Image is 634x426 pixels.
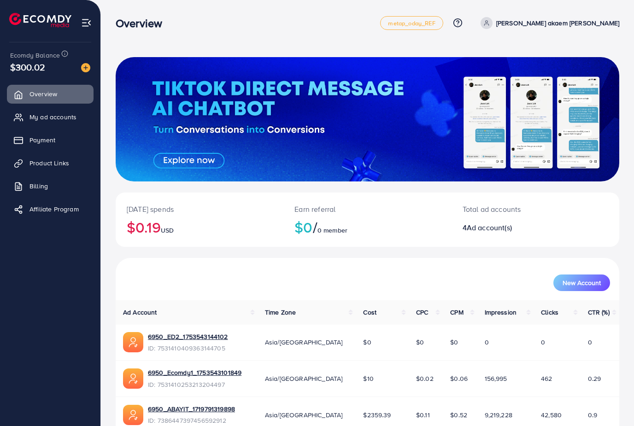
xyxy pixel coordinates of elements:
[148,368,241,377] a: 6950_Ecomdy1_1753543101849
[127,204,272,215] p: [DATE] spends
[363,374,373,383] span: $10
[588,374,601,383] span: 0.29
[313,216,317,238] span: /
[7,108,94,126] a: My ad accounts
[363,338,371,347] span: $0
[416,308,428,317] span: CPC
[148,416,235,425] span: ID: 7386447397456592912
[116,17,170,30] h3: Overview
[541,308,558,317] span: Clicks
[388,20,435,26] span: metap_oday_REF
[148,380,241,389] span: ID: 7531410253213204497
[485,374,507,383] span: 156,995
[450,374,468,383] span: $0.06
[541,374,552,383] span: 462
[363,410,391,420] span: $2359.39
[148,344,228,353] span: ID: 7531410409363144705
[294,218,440,236] h2: $0
[467,222,512,233] span: Ad account(s)
[7,85,94,103] a: Overview
[123,308,157,317] span: Ad Account
[588,308,610,317] span: CTR (%)
[29,135,55,145] span: Payment
[477,17,619,29] a: [PERSON_NAME] akaem [PERSON_NAME]
[7,177,94,195] a: Billing
[496,18,619,29] p: [PERSON_NAME] akaem [PERSON_NAME]
[161,226,174,235] span: USD
[463,223,566,232] h2: 4
[541,410,562,420] span: 42,580
[7,200,94,218] a: Affiliate Program
[588,410,597,420] span: 0.9
[563,280,601,286] span: New Account
[363,308,376,317] span: Cost
[450,308,463,317] span: CPM
[416,410,430,420] span: $0.11
[450,410,467,420] span: $0.52
[588,338,592,347] span: 0
[123,405,143,425] img: ic-ads-acc.e4c84228.svg
[7,131,94,149] a: Payment
[265,410,343,420] span: Asia/[GEOGRAPHIC_DATA]
[127,218,272,236] h2: $0.19
[29,158,69,168] span: Product Links
[123,368,143,389] img: ic-ads-acc.e4c84228.svg
[485,338,489,347] span: 0
[81,63,90,72] img: image
[265,374,343,383] span: Asia/[GEOGRAPHIC_DATA]
[123,332,143,352] img: ic-ads-acc.e4c84228.svg
[485,410,512,420] span: 9,219,228
[595,385,627,419] iframe: Chat
[29,204,79,214] span: Affiliate Program
[265,338,343,347] span: Asia/[GEOGRAPHIC_DATA]
[416,338,424,347] span: $0
[10,60,45,74] span: $300.02
[541,338,545,347] span: 0
[7,154,94,172] a: Product Links
[148,404,235,414] a: 6950_ABAYIT_1719791319898
[265,308,296,317] span: Time Zone
[416,374,434,383] span: $0.02
[29,181,48,191] span: Billing
[29,112,76,122] span: My ad accounts
[10,51,60,60] span: Ecomdy Balance
[317,226,347,235] span: 0 member
[553,274,610,291] button: New Account
[9,13,71,27] img: logo
[380,16,443,30] a: metap_oday_REF
[148,332,228,341] a: 6950_ED2_1753543144102
[485,308,517,317] span: Impression
[81,18,92,28] img: menu
[29,89,57,99] span: Overview
[463,204,566,215] p: Total ad accounts
[450,338,458,347] span: $0
[294,204,440,215] p: Earn referral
